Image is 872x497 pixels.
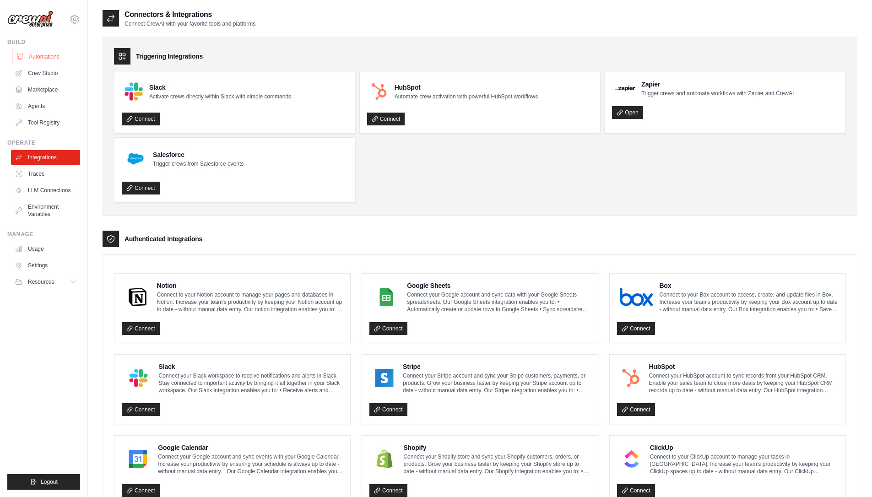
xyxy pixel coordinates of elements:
img: Stripe Logo [372,369,396,387]
a: Connect [122,113,160,125]
a: Crew Studio [11,66,80,81]
a: Connect [617,322,655,335]
img: Google Calendar Logo [125,450,152,468]
img: Box Logo [620,288,653,306]
a: Connect [369,403,407,416]
a: Traces [11,167,80,181]
img: Salesforce Logo [125,148,146,170]
p: Connect your Google account and sync data with your Google Sheets spreadsheets. Our Google Sheets... [407,291,590,313]
a: Marketplace [11,82,80,97]
a: LLM Connections [11,183,80,198]
a: Integrations [11,150,80,165]
p: Connect your Slack workspace to receive notifications and alerts in Slack. Stay connected to impo... [159,372,343,394]
p: Connect to your ClickUp account to manage your tasks in [GEOGRAPHIC_DATA]. Increase your team’s p... [650,453,838,475]
p: Trigger crews from Salesforce events [153,160,244,167]
span: Logout [41,478,58,486]
p: Connect your HubSpot account to sync records from your HubSpot CRM. Enable your sales team to clo... [649,372,838,394]
a: Connect [617,484,655,497]
a: Connect [122,322,160,335]
h4: Slack [159,362,343,371]
button: Resources [11,275,80,289]
p: Activate crews directly within Slack with simple commands [149,93,291,100]
h4: ClickUp [650,443,838,452]
p: Connect your Shopify store and sync your Shopify customers, orders, or products. Grow your busine... [403,453,590,475]
h4: Shopify [403,443,590,452]
a: Connect [367,113,405,125]
img: HubSpot Logo [370,82,388,101]
img: ClickUp Logo [620,450,644,468]
p: Connect to your Box account to access, create, and update files in Box. Increase your team’s prod... [659,291,838,313]
a: Connect [369,484,407,497]
a: Environment Variables [11,200,80,221]
a: Connect [122,403,160,416]
a: Usage [11,242,80,256]
a: Settings [11,258,80,273]
img: Zapier Logo [615,86,635,91]
p: Trigger crews and automate workflows with Zapier and CrewAI [641,90,794,97]
img: HubSpot Logo [620,369,642,387]
a: Open [612,106,643,119]
a: Connect [617,403,655,416]
img: Slack Logo [125,82,143,101]
h4: Google Calendar [158,443,343,452]
h4: Notion [157,281,343,290]
h4: Zapier [641,80,794,89]
img: Google Sheets Logo [372,288,401,306]
h4: Salesforce [153,150,244,159]
h4: Slack [149,83,291,92]
p: Connect your Stripe account and sync your Stripe customers, payments, or products. Grow your busi... [403,372,590,394]
div: Manage [7,231,80,238]
a: Connect [122,484,160,497]
a: Automations [12,49,81,64]
p: Connect CrewAI with your favorite tools and platforms [125,20,255,27]
a: Tool Registry [11,115,80,130]
h4: HubSpot [395,83,538,92]
div: Build [7,38,80,46]
h4: HubSpot [649,362,838,371]
h4: Stripe [403,362,590,371]
img: Logo [7,11,53,28]
h2: Connectors & Integrations [125,9,255,20]
a: Agents [11,99,80,113]
h4: Box [659,281,838,290]
button: Logout [7,474,80,490]
p: Connect to your Notion account to manage your pages and databases in Notion. Increase your team’s... [157,291,343,313]
h4: Google Sheets [407,281,590,290]
a: Connect [369,322,407,335]
img: Notion Logo [125,288,151,306]
a: Connect [122,182,160,194]
p: Automate crew activation with powerful HubSpot workflows [395,93,538,100]
img: Slack Logo [125,369,152,387]
h3: Authenticated Integrations [125,234,202,243]
h3: Triggering Integrations [136,52,203,61]
p: Connect your Google account and sync events with your Google Calendar. Increase your productivity... [158,453,343,475]
img: Shopify Logo [372,450,397,468]
span: Resources [28,278,54,286]
div: Operate [7,139,80,146]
